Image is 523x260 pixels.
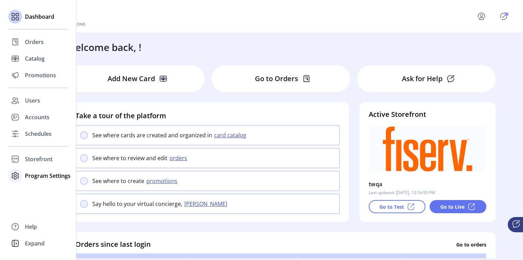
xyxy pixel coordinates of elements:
[25,130,52,138] span: Schedules
[75,111,340,121] h4: Take a tour of the platform
[25,172,71,180] span: Program Settings
[25,71,56,79] span: Promotions
[182,200,231,208] button: [PERSON_NAME]
[108,73,155,84] p: Add New Card
[440,203,465,210] p: Go to Live
[75,239,151,250] h4: Orders since last login
[212,131,250,139] button: card catalog
[468,8,498,25] button: menu
[92,154,167,162] p: See where to review and edit
[25,223,37,231] span: Help
[25,38,44,46] span: Orders
[92,131,212,139] p: See where cards are created and organized in
[25,113,49,121] span: Accounts
[369,190,435,196] p: Last updated: [DATE], 12:16:55 PM
[402,73,442,84] p: Ask for Help
[379,203,404,210] p: Go to Test
[25,155,53,163] span: Storefront
[167,154,191,162] button: orders
[144,177,182,185] button: promotions
[25,54,45,63] span: Catalog
[92,177,144,185] p: See where to create
[369,109,486,120] h4: Active Storefront
[456,241,486,248] p: Go to orders
[498,11,509,22] button: Publisher Panel
[92,200,182,208] p: Say hello to your virtual concierge,
[25,239,45,248] span: Expand
[66,40,141,54] h3: Welcome back, !
[369,179,383,190] p: twqa
[25,12,54,21] span: Dashboard
[25,96,40,105] span: Users
[255,73,298,84] p: Go to Orders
